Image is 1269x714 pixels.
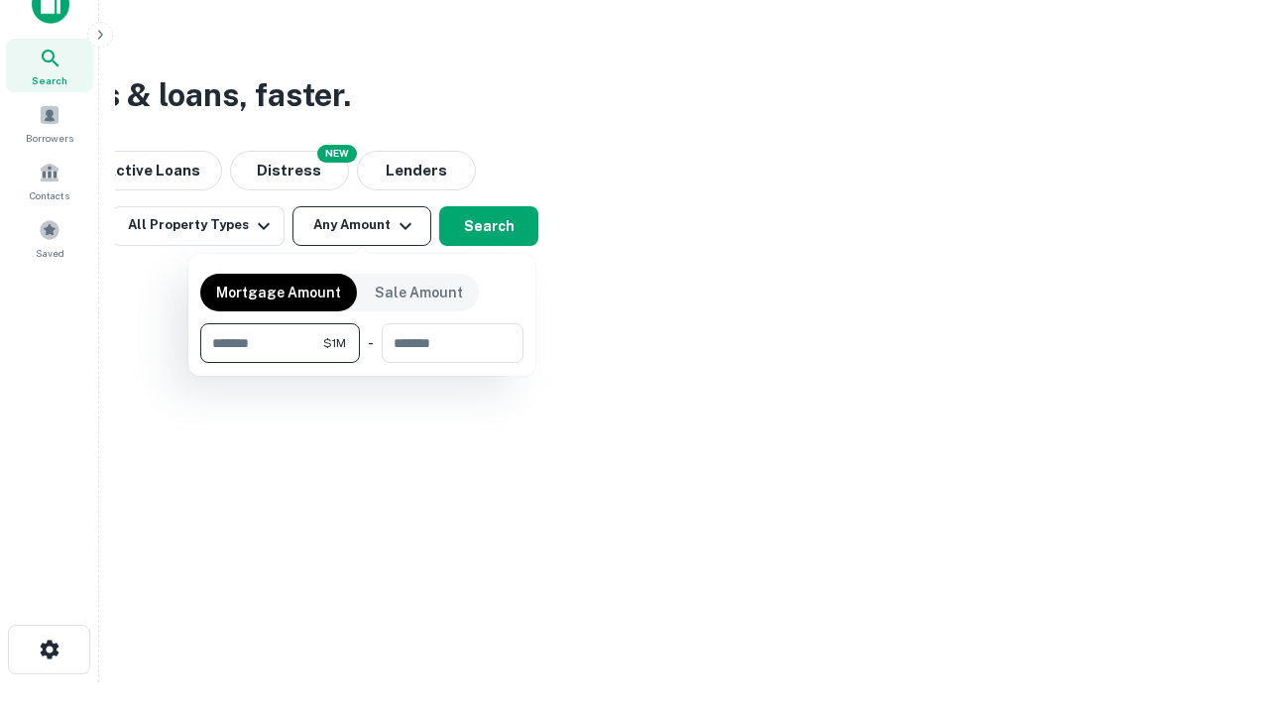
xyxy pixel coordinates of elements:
[375,282,463,303] p: Sale Amount
[323,334,346,352] span: $1M
[368,323,374,363] div: -
[216,282,341,303] p: Mortgage Amount
[1170,555,1269,651] iframe: Chat Widget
